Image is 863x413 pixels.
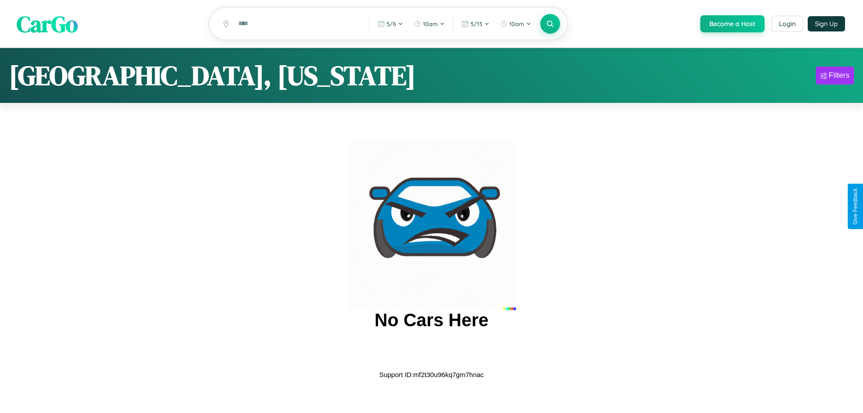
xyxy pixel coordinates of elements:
h2: No Cars Here [374,310,488,330]
p: Support ID: mf2t30u96kq7gm7hnac [379,369,484,381]
button: 10am [409,17,449,31]
button: Filters [816,67,854,84]
button: Login [771,16,803,32]
button: 5/13 [457,17,494,31]
span: 5 / 13 [471,20,482,27]
button: 10am [496,17,536,31]
span: CarGo [17,8,78,39]
img: car [347,141,516,310]
span: 10am [423,20,438,27]
button: Sign Up [808,16,845,31]
span: 5 / 6 [387,20,396,27]
h1: [GEOGRAPHIC_DATA], [US_STATE] [9,57,416,94]
div: Filters [829,71,850,80]
button: Become a Host [700,15,765,32]
div: Give Feedback [852,188,859,225]
button: 5/6 [373,17,408,31]
span: 10am [509,20,524,27]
